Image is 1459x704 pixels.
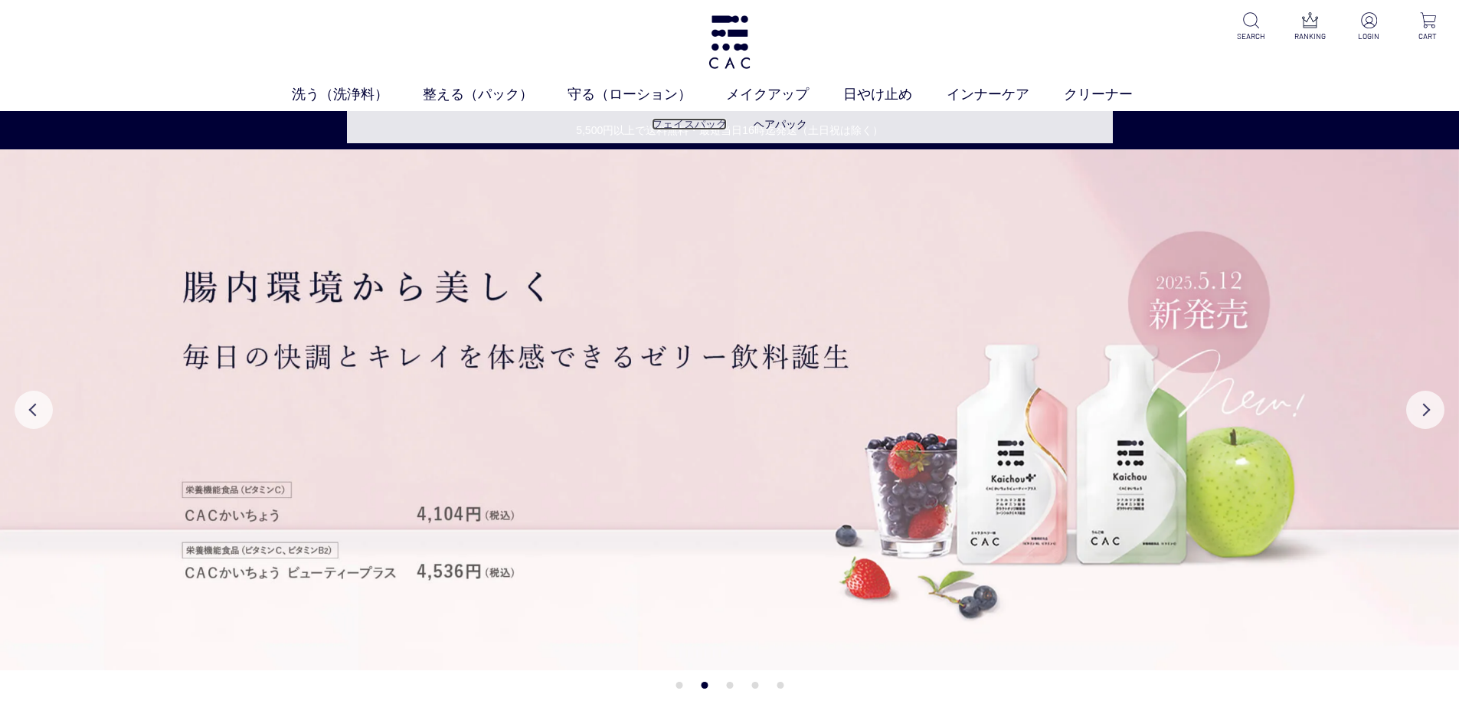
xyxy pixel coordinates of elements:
[751,682,758,689] button: 4 of 5
[1350,12,1388,42] a: LOGIN
[701,682,708,689] button: 2 of 5
[15,391,53,429] button: Previous
[1291,12,1329,42] a: RANKING
[1409,31,1447,42] p: CART
[1,123,1458,139] a: 5,500円以上で送料無料・最短当日16時迄発送（土日祝は除く）
[652,118,727,130] a: フェイスパック
[726,682,733,689] button: 3 of 5
[706,15,753,69] img: logo
[1232,31,1270,42] p: SEARCH
[843,84,947,105] a: 日やけ止め
[1232,12,1270,42] a: SEARCH
[292,84,423,105] a: 洗う（洗浄料）
[676,682,682,689] button: 1 of 5
[568,84,726,105] a: 守る（ローション）
[1409,12,1447,42] a: CART
[1064,84,1167,105] a: クリーナー
[947,84,1064,105] a: インナーケア
[754,118,807,130] a: ヘアパック
[1406,391,1444,429] button: Next
[1350,31,1388,42] p: LOGIN
[726,84,843,105] a: メイクアップ
[1291,31,1329,42] p: RANKING
[423,84,568,105] a: 整える（パック）
[777,682,783,689] button: 5 of 5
